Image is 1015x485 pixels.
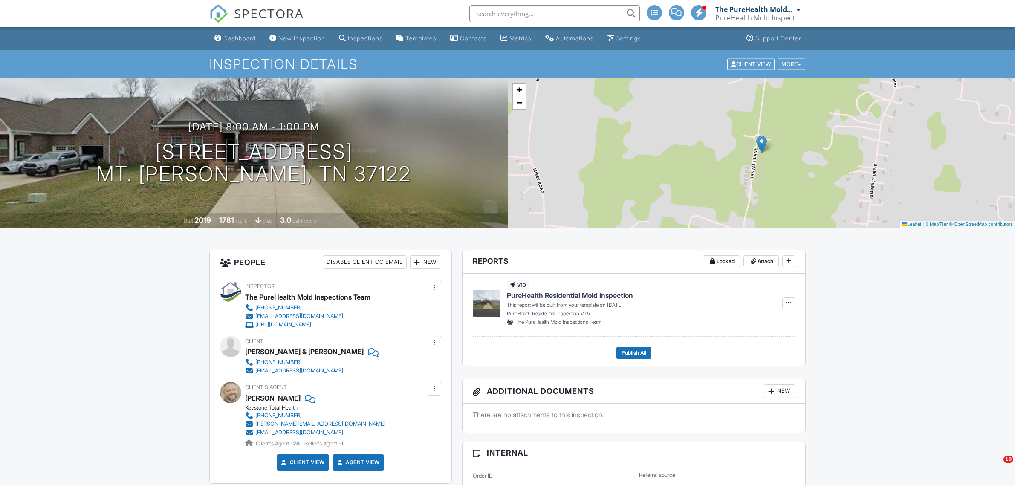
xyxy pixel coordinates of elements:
[209,57,806,72] h1: Inspection Details
[245,312,364,320] a: [EMAIL_ADDRESS][DOMAIN_NAME]
[245,303,364,312] a: [PHONE_NUMBER]
[266,31,329,46] a: New Inspection
[335,458,379,467] a: Agent View
[280,216,291,225] div: 3.0
[245,358,372,367] a: [PHONE_NUMBER]
[743,31,804,46] a: Support Center
[323,255,407,269] div: Disable Client CC Email
[255,359,302,366] div: [PHONE_NUMBER]
[245,392,301,404] a: [PERSON_NAME]
[304,440,343,447] span: Seller's Agent -
[235,218,247,224] span: sq. ft.
[223,35,256,42] div: Dashboard
[986,456,1006,476] iframe: Intercom live chat
[245,384,287,390] span: Client's Agent
[255,367,343,374] div: [EMAIL_ADDRESS][DOMAIN_NAME]
[715,5,794,14] div: The PureHealth Mold Inspections Team
[210,250,451,274] h3: People
[715,14,801,22] div: PureHealth Mold Inspections
[473,472,493,480] label: Order ID
[245,345,364,358] div: [PERSON_NAME] & [PERSON_NAME]
[764,384,795,398] div: New
[393,31,440,46] a: Templates
[188,121,319,133] h3: [DATE] 8:00 am - 1:00 pm
[335,31,386,46] a: Inspections
[255,313,343,320] div: [EMAIL_ADDRESS][DOMAIN_NAME]
[245,367,372,375] a: [EMAIL_ADDRESS][DOMAIN_NAME]
[727,58,775,70] div: Client View
[463,442,806,464] h3: Internal
[902,222,921,227] a: Leaflet
[925,222,948,227] a: © MapTiler
[96,141,411,186] h1: [STREET_ADDRESS] Mt. [PERSON_NAME], TN 37122
[497,31,535,46] a: Metrics
[184,218,193,224] span: Built
[256,440,301,447] span: Client's Agent -
[513,84,526,96] a: Zoom in
[542,31,597,46] a: Automations (Basic)
[280,458,325,467] a: Client View
[245,291,370,303] div: The PureHealth Mold Inspections Team
[516,97,522,108] span: −
[245,404,392,411] div: Keystone Total Health
[639,471,675,479] label: Referral source
[255,421,385,427] div: [PERSON_NAME][EMAIL_ADDRESS][DOMAIN_NAME]
[922,222,924,227] span: |
[255,429,343,436] div: [EMAIL_ADDRESS][DOMAIN_NAME]
[348,35,383,42] div: Inspections
[263,218,272,224] span: slab
[245,428,385,437] a: [EMAIL_ADDRESS][DOMAIN_NAME]
[513,96,526,109] a: Zoom out
[473,410,795,419] p: There are no attachments to this inspection.
[245,411,385,420] a: [PHONE_NUMBER]
[516,84,522,95] span: +
[194,216,211,225] div: 2019
[234,4,304,22] span: SPECTORA
[219,216,234,225] div: 1781
[616,35,641,42] div: Settings
[278,35,325,42] div: New Inspection
[405,35,437,42] div: Templates
[245,320,364,329] a: [URL][DOMAIN_NAME]
[756,136,767,153] img: Marker
[778,58,805,70] div: More
[245,420,385,428] a: [PERSON_NAME][EMAIL_ADDRESS][DOMAIN_NAME]
[341,440,343,447] strong: 1
[245,338,263,344] span: Client
[1003,456,1013,463] span: 10
[755,35,801,42] div: Support Center
[463,379,806,404] h3: Additional Documents
[209,4,228,23] img: The Best Home Inspection Software - Spectora
[726,61,777,67] a: Client View
[209,12,304,29] a: SPECTORA
[509,35,532,42] div: Metrics
[255,304,302,311] div: [PHONE_NUMBER]
[293,440,300,447] strong: 28
[255,321,311,328] div: [URL][DOMAIN_NAME]
[255,412,302,419] div: [PHONE_NUMBER]
[245,283,275,289] span: Inspector
[556,35,594,42] div: Automations
[292,218,317,224] span: bathrooms
[410,255,441,269] div: New
[469,5,640,22] input: Search everything...
[211,31,259,46] a: Dashboard
[447,31,490,46] a: Contacts
[460,35,487,42] div: Contacts
[949,222,1013,227] a: © OpenStreetMap contributors
[604,31,645,46] a: Settings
